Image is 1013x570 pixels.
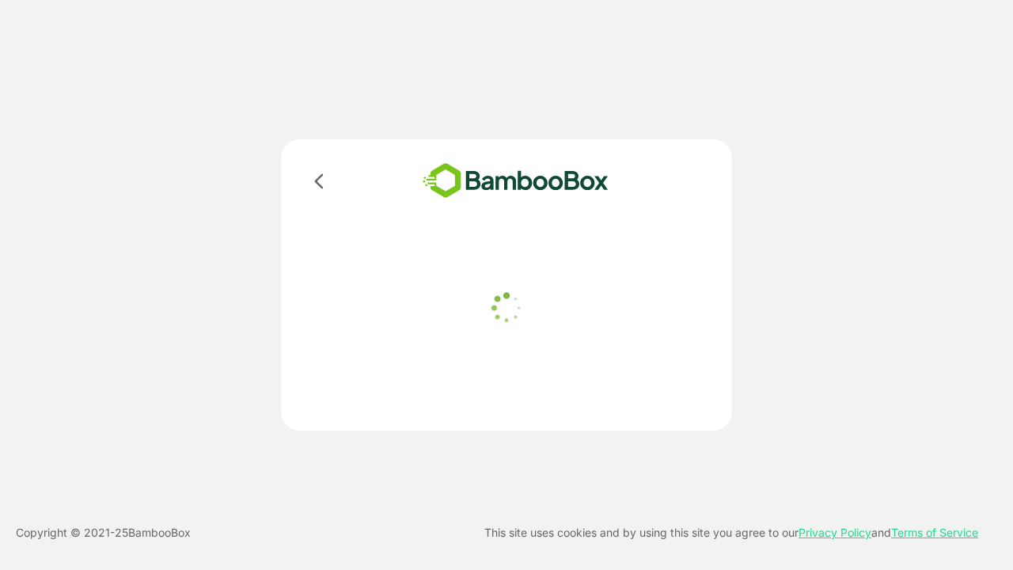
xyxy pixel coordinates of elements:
img: bamboobox [400,158,632,203]
img: loader [487,288,526,328]
p: This site uses cookies and by using this site you agree to our and [484,523,978,542]
p: Copyright © 2021- 25 BambooBox [16,523,191,542]
a: Terms of Service [891,526,978,539]
a: Privacy Policy [799,526,871,539]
